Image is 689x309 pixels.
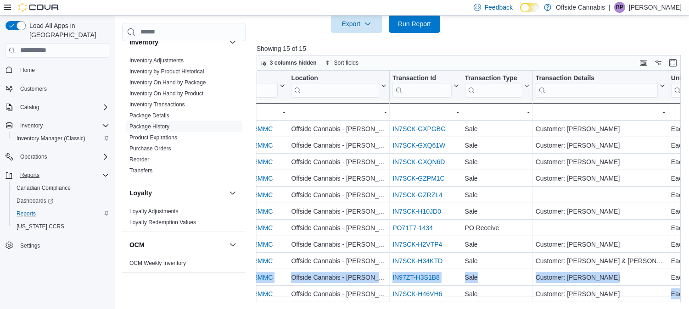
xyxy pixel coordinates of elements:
div: Loyalty [122,206,246,232]
a: IN7SCK-GXQ61W [392,142,445,149]
div: - [291,106,387,117]
button: Transaction Type [465,74,529,97]
button: Customers [2,82,113,95]
span: Feedback [485,3,513,12]
div: Offside Cannabis - [PERSON_NAME] [291,239,387,250]
a: Reports [13,208,39,219]
button: Settings [2,238,113,252]
div: Offside Cannabis - [PERSON_NAME] [291,255,387,266]
div: Sale [465,189,529,200]
button: SKU [238,74,285,97]
span: Catalog [17,102,109,113]
div: Offside Cannabis - [PERSON_NAME] [291,140,387,151]
a: Customers [17,83,50,94]
span: Catalog [20,104,39,111]
div: Customer: [PERSON_NAME] [535,140,665,151]
span: Reports [20,171,39,179]
img: Cova [18,3,60,12]
div: Offside Cannabis - [PERSON_NAME] [291,156,387,167]
a: Product Expirations [129,134,177,141]
span: Inventory Manager (Classic) [13,133,109,144]
span: BP [616,2,623,13]
a: 3CF68MMC [238,290,273,298]
p: Showing 15 of 15 [257,44,685,53]
span: Settings [17,239,109,251]
div: Location [291,74,379,83]
div: Customer: [PERSON_NAME] [535,156,665,167]
button: Inventory [17,120,46,131]
button: Inventory [2,119,113,132]
span: Operations [20,153,47,160]
span: Operations [17,151,109,162]
div: - [238,106,285,117]
button: Run Report [389,15,440,33]
span: Reorder [129,156,149,163]
span: Package History [129,123,169,130]
button: Catalog [2,101,113,114]
a: Inventory by Product Historical [129,68,204,75]
span: Canadian Compliance [13,182,109,193]
a: IN7SCK-GXPGBG [392,125,446,132]
a: Inventory On Hand by Package [129,79,206,86]
a: IN7SCK-H46VH6 [392,290,442,298]
button: Inventory [129,38,225,47]
div: Brian Plourde [614,2,625,13]
a: Inventory Manager (Classic) [13,133,89,144]
div: Customer: [PERSON_NAME] [535,123,665,134]
span: Canadian Compliance [17,184,71,192]
span: Load All Apps in [GEOGRAPHIC_DATA] [26,21,109,39]
button: Catalog [17,102,43,113]
div: Transaction Details [535,74,657,97]
a: Transfers [129,167,152,174]
a: 3CF68MMC [238,142,273,149]
div: SKU URL [238,74,278,97]
span: Customers [20,85,47,93]
button: Loyalty [227,188,238,199]
p: Offside Cannabis [556,2,605,13]
button: Transaction Details [535,74,665,97]
span: Reports [17,170,109,181]
div: PO Receive [465,222,529,233]
span: Dashboards [17,197,53,204]
div: Customer: [PERSON_NAME] [535,206,665,217]
div: Transaction Details [535,74,657,83]
a: OCM Weekly Inventory [129,260,186,266]
span: Inventory Adjustments [129,57,184,64]
input: Dark Mode [520,3,539,12]
div: Transaction Id URL [392,74,451,97]
button: Loyalty [129,188,225,198]
button: Home [2,63,113,77]
button: Operations [17,151,51,162]
div: Transaction Id [392,74,451,83]
a: IN7SCK-GZPM1C [392,175,445,182]
div: Customer: [PERSON_NAME] [535,272,665,283]
a: 3CF68MMC [238,224,273,232]
span: Customers [17,83,109,94]
a: 3CF68MMC [238,208,273,215]
a: Purchase Orders [129,145,171,152]
a: 3CF68MMC [238,191,273,199]
a: IN7SCK-H2VTP4 [392,241,442,248]
div: Inventory [122,55,246,180]
button: Reports [17,170,43,181]
a: Home [17,65,39,76]
a: IN7SCK-GZRZL4 [392,191,443,199]
div: Sale [465,206,529,217]
a: 3CF68MMC [238,125,273,132]
button: Location [291,74,387,97]
div: Sale [465,173,529,184]
a: PO71T7-1434 [392,224,433,232]
p: [PERSON_NAME] [629,2,682,13]
a: Package Details [129,112,169,119]
h3: OCM [129,240,145,249]
span: Sort fields [334,59,359,66]
div: Offside Cannabis - [PERSON_NAME] [291,123,387,134]
button: Display options [653,57,664,68]
div: Sale [465,123,529,134]
div: - [392,106,459,117]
